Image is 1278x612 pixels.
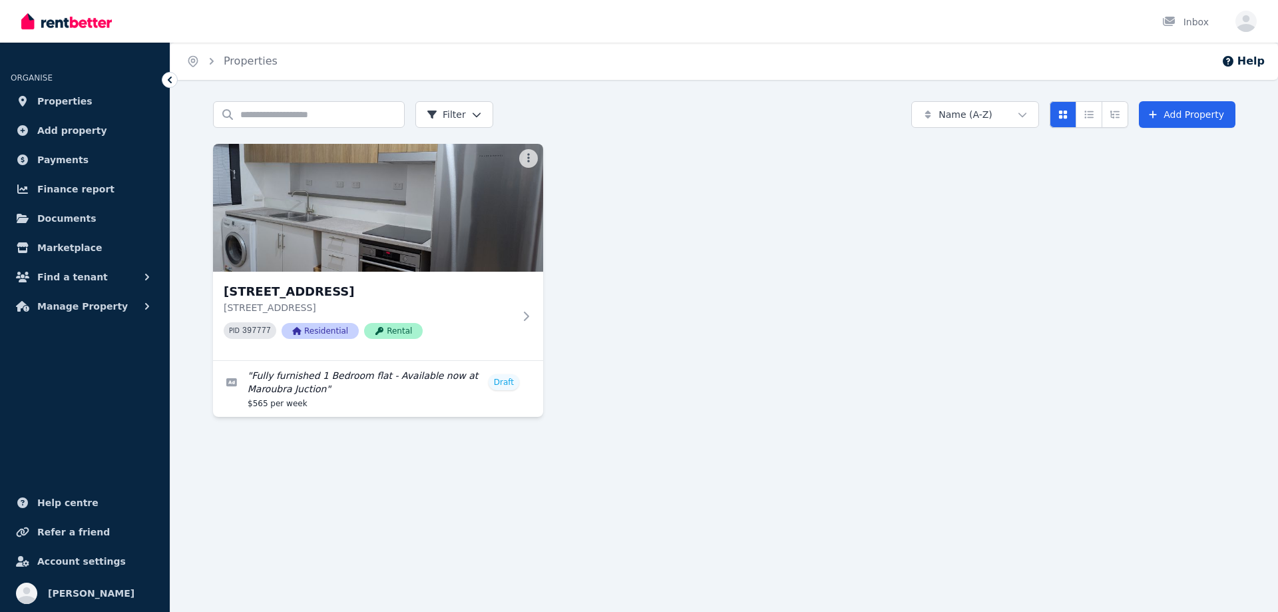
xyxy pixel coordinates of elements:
span: Name (A-Z) [939,108,992,121]
a: Documents [11,205,159,232]
span: Find a tenant [37,269,108,285]
span: Account settings [37,553,126,569]
button: Expanded list view [1102,101,1128,128]
a: Help centre [11,489,159,516]
a: Payments [11,147,159,173]
span: Finance report [37,181,114,197]
button: Card view [1050,101,1076,128]
span: Payments [37,152,89,168]
button: Manage Property [11,293,159,320]
a: Marketplace [11,234,159,261]
span: [PERSON_NAME] [48,585,134,601]
div: Inbox [1162,15,1209,29]
a: Properties [11,88,159,115]
span: Refer a friend [37,524,110,540]
span: Help centre [37,495,99,511]
span: Residential [282,323,359,339]
small: PID [229,327,240,334]
span: Rental [364,323,423,339]
code: 397777 [242,326,271,336]
button: Filter [415,101,493,128]
span: Properties [37,93,93,109]
a: Unit 3/119 Garden St, Maroubra[STREET_ADDRESS][STREET_ADDRESS]PID 397777ResidentialRental [213,144,543,360]
button: Compact list view [1076,101,1102,128]
a: Account settings [11,548,159,575]
button: Find a tenant [11,264,159,290]
a: Add Property [1139,101,1235,128]
span: Documents [37,210,97,226]
span: Marketplace [37,240,102,256]
span: ORGANISE [11,73,53,83]
div: View options [1050,101,1128,128]
nav: Breadcrumb [170,43,294,80]
p: [STREET_ADDRESS] [224,301,514,314]
a: Edit listing: Fully furnished 1 Bedroom flat - Available now at Maroubra Juction [213,361,543,417]
button: Help [1221,53,1265,69]
h3: [STREET_ADDRESS] [224,282,514,301]
button: Name (A-Z) [911,101,1039,128]
a: Properties [224,55,278,67]
a: Finance report [11,176,159,202]
span: Filter [427,108,466,121]
span: Manage Property [37,298,128,314]
a: Add property [11,117,159,144]
span: Add property [37,123,107,139]
img: Unit 3/119 Garden St, Maroubra [213,144,543,272]
a: Refer a friend [11,519,159,545]
img: RentBetter [21,11,112,31]
button: More options [519,149,538,168]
